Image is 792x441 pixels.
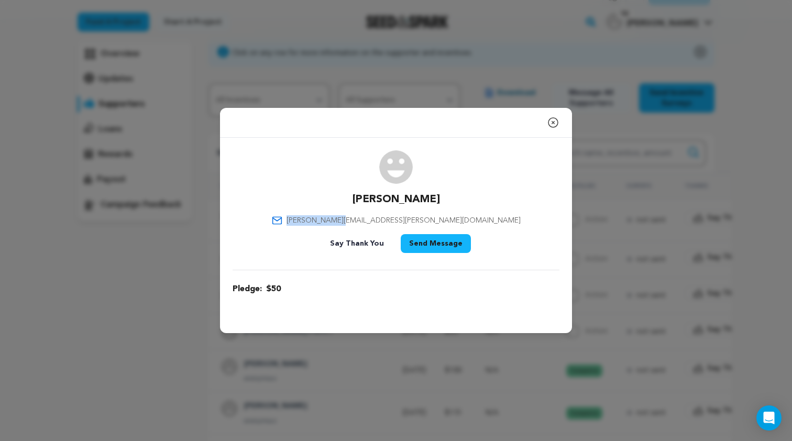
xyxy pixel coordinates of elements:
[322,234,392,253] button: Say Thank You
[756,405,782,431] div: Open Intercom Messenger
[233,283,262,295] span: Pledge:
[401,234,471,253] button: Send Message
[353,192,440,207] p: [PERSON_NAME]
[266,283,281,295] span: $50
[287,215,521,226] span: [PERSON_NAME][EMAIL_ADDRESS][PERSON_NAME][DOMAIN_NAME]
[379,150,413,184] img: user.png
